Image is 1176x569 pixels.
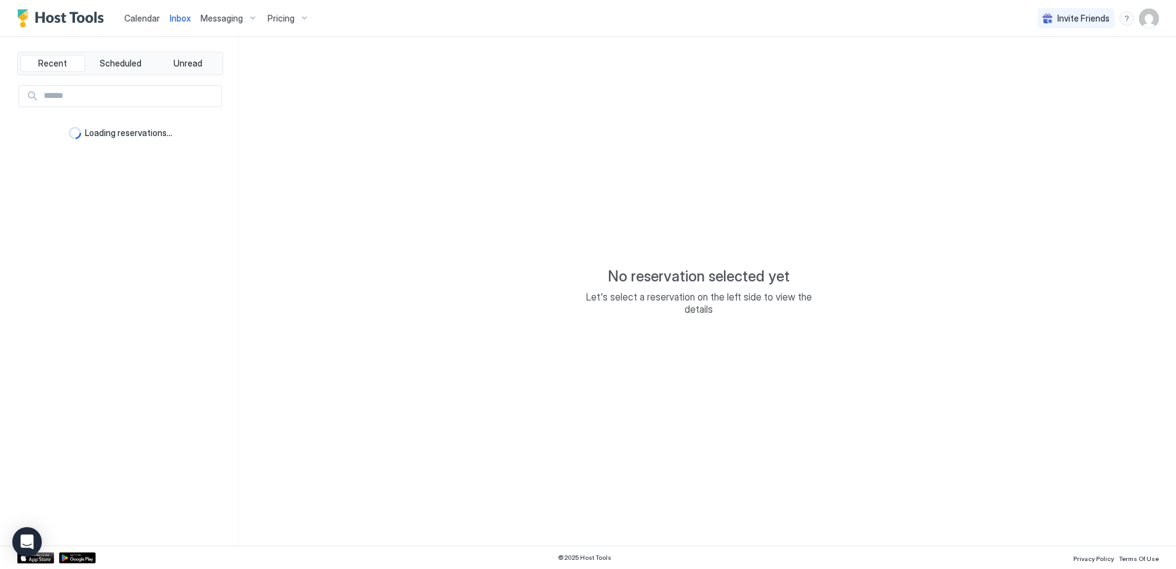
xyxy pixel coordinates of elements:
[100,58,141,69] span: Scheduled
[88,55,153,72] button: Scheduled
[170,12,191,25] a: Inbox
[17,552,54,563] a: App Store
[124,13,160,23] span: Calendar
[38,58,67,69] span: Recent
[17,9,109,28] a: Host Tools Logo
[1073,551,1114,564] a: Privacy Policy
[59,552,96,563] a: Google Play Store
[20,55,85,72] button: Recent
[69,127,81,139] div: loading
[1139,9,1159,28] div: User profile
[1057,13,1110,24] span: Invite Friends
[1119,551,1159,564] a: Terms Of Use
[1073,555,1114,562] span: Privacy Policy
[201,13,243,24] span: Messaging
[170,13,191,23] span: Inbox
[39,86,221,107] input: Input Field
[268,13,295,24] span: Pricing
[608,267,790,286] span: No reservation selected yet
[1119,555,1159,562] span: Terms Of Use
[1119,11,1134,26] div: menu
[173,58,202,69] span: Unread
[558,554,611,562] span: © 2025 Host Tools
[124,12,160,25] a: Calendar
[85,127,172,139] span: Loading reservations...
[12,527,42,557] div: Open Intercom Messenger
[155,55,220,72] button: Unread
[17,52,223,75] div: tab-group
[576,291,822,315] span: Let's select a reservation on the left side to view the details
